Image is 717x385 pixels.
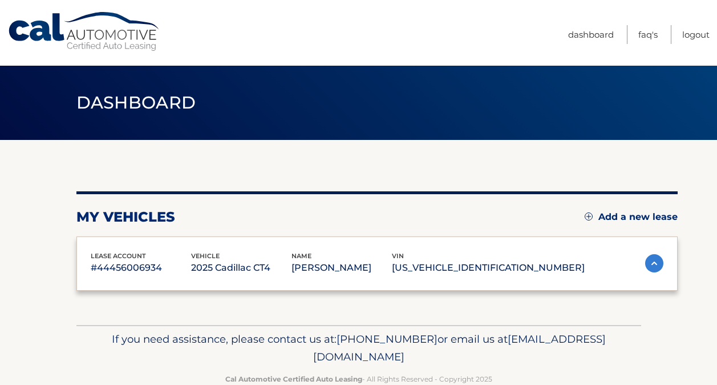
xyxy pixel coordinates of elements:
p: [US_VEHICLE_IDENTIFICATION_NUMBER] [392,260,585,276]
h2: my vehicles [76,208,175,226]
span: name [291,252,311,260]
a: Dashboard [568,25,614,44]
a: Logout [682,25,710,44]
span: Dashboard [76,92,196,113]
a: Cal Automotive [7,11,161,52]
span: vin [392,252,404,260]
a: FAQ's [638,25,658,44]
p: #44456006934 [91,260,191,276]
p: - All Rights Reserved - Copyright 2025 [84,373,634,385]
span: lease account [91,252,146,260]
p: 2025 Cadillac CT4 [191,260,291,276]
a: Add a new lease [585,211,678,223]
p: If you need assistance, please contact us at: or email us at [84,330,634,367]
p: [PERSON_NAME] [291,260,392,276]
img: add.svg [585,212,593,220]
strong: Cal Automotive Certified Auto Leasing [225,375,362,383]
img: accordion-active.svg [645,254,663,272]
span: [PHONE_NUMBER] [337,332,438,346]
span: vehicle [191,252,220,260]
